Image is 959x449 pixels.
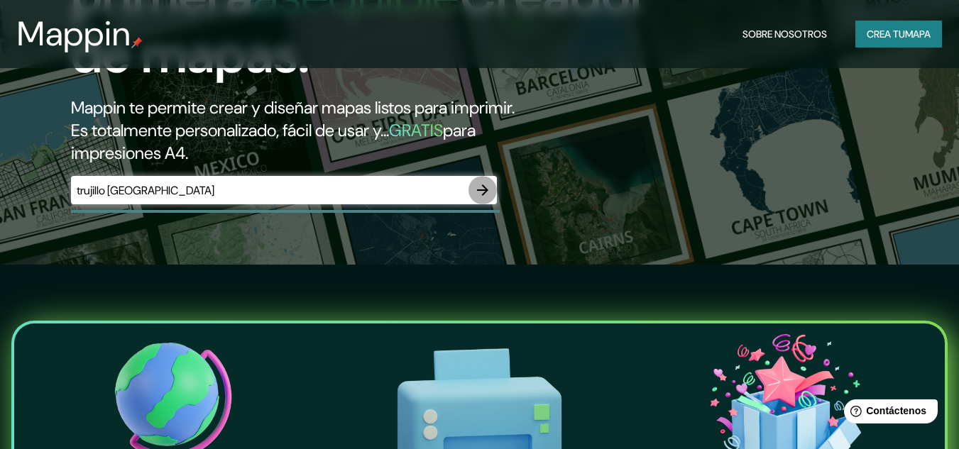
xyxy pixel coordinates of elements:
font: Mappin [17,11,131,56]
font: Mappin te permite crear y diseñar mapas listos para imprimir. [71,96,515,118]
button: Crea tumapa [855,21,942,48]
iframe: Lanzador de widgets de ayuda [833,394,943,433]
input: Elige tu lugar favorito [71,182,468,199]
button: Sobre nosotros [737,21,833,48]
font: mapa [905,28,931,40]
font: Sobre nosotros [742,28,827,40]
font: Crea tu [867,28,905,40]
font: Es totalmente personalizado, fácil de usar y... [71,119,389,141]
font: para impresiones A4. [71,119,476,164]
img: pin de mapeo [131,37,143,48]
font: GRATIS [389,119,443,141]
